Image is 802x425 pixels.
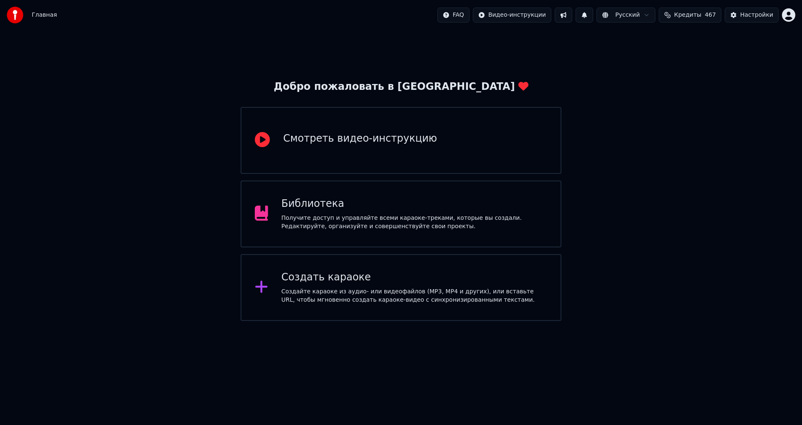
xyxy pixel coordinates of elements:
[740,11,773,19] div: Настройки
[283,132,437,145] div: Смотреть видео-инструкцию
[282,271,548,284] div: Создать караоке
[282,197,548,211] div: Библиотека
[659,8,721,23] button: Кредиты467
[282,288,548,304] div: Создайте караоке из аудио- или видеофайлов (MP3, MP4 и других), или вставьте URL, чтобы мгновенно...
[437,8,470,23] button: FAQ
[274,80,528,94] div: Добро пожаловать в [GEOGRAPHIC_DATA]
[282,214,548,231] div: Получите доступ и управляйте всеми караоке-треками, которые вы создали. Редактируйте, организуйте...
[674,11,701,19] span: Кредиты
[473,8,551,23] button: Видео-инструкции
[705,11,716,19] span: 467
[32,11,57,19] span: Главная
[7,7,23,23] img: youka
[32,11,57,19] nav: breadcrumb
[725,8,779,23] button: Настройки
